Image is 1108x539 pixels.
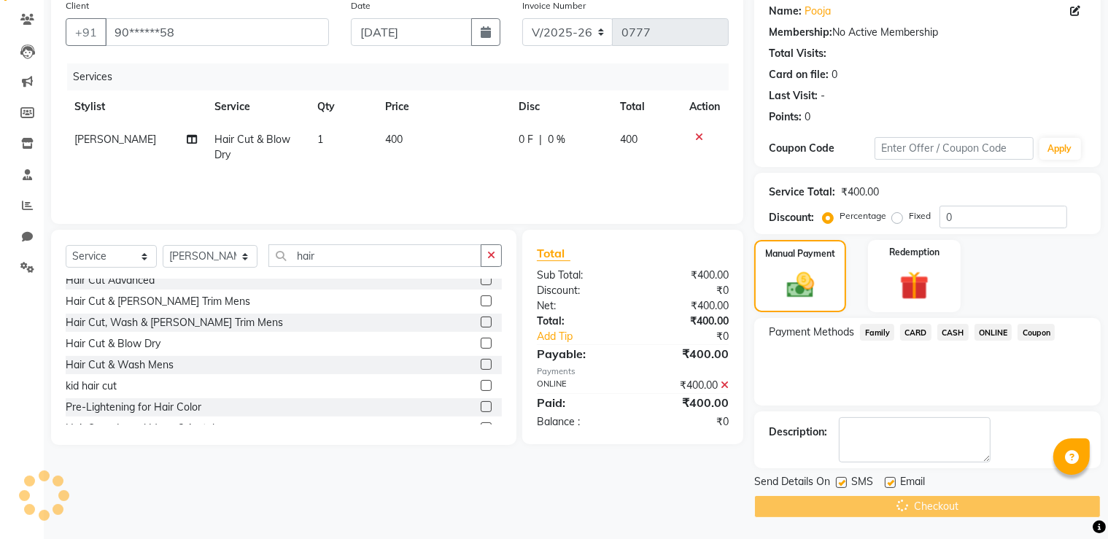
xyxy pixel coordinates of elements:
span: Family [860,324,894,341]
div: Total: [526,314,633,329]
div: Discount: [526,283,633,298]
button: +91 [66,18,106,46]
div: ₹0 [633,283,740,298]
div: No Active Membership [769,25,1086,40]
div: kid hair cut [66,379,117,394]
a: Add Tip [526,329,651,344]
input: Enter Offer / Coupon Code [875,137,1033,160]
div: ₹400.00 [633,378,740,393]
th: Disc [510,90,611,123]
input: Search or Scan [268,244,481,267]
div: Pre-Lightening for Hair Color [66,400,201,415]
div: Hair Cut & Blow Dry [66,336,160,352]
label: Fixed [909,209,931,222]
span: 400 [385,133,403,146]
div: ₹400.00 [633,345,740,362]
div: Membership: [769,25,832,40]
div: Last Visit: [769,88,818,104]
div: Hair Cut, Wash & [PERSON_NAME] Trim Mens [66,315,283,330]
img: _gift.svg [891,268,938,303]
div: 0 [805,109,810,125]
div: ₹400.00 [633,298,740,314]
div: Coupon Code [769,141,875,156]
label: Redemption [889,246,940,259]
th: Service [206,90,309,123]
span: 0 F [519,132,533,147]
input: Search by Name/Mobile/Email/Code [105,18,329,46]
th: Qty [309,90,377,123]
div: Service Total: [769,185,835,200]
span: Send Details On [754,474,830,492]
div: ₹0 [633,414,740,430]
div: Total Visits: [769,46,826,61]
label: Percentage [840,209,886,222]
div: ₹400.00 [633,314,740,329]
span: Payment Methods [769,325,854,340]
div: Balance : [526,414,633,430]
th: Action [681,90,729,123]
div: Points: [769,109,802,125]
div: ₹400.00 [841,185,879,200]
span: 1 [317,133,323,146]
span: ONLINE [975,324,1012,341]
div: Discount: [769,210,814,225]
div: Name: [769,4,802,19]
div: Hair Spa - Loreal Mens Oriental [66,421,214,436]
th: Total [611,90,681,123]
span: [PERSON_NAME] [74,133,156,146]
span: CASH [937,324,969,341]
span: 0 % [548,132,565,147]
span: CARD [900,324,931,341]
span: Hair Cut & Blow Dry [214,133,290,161]
div: Payable: [526,345,633,362]
div: Services [67,63,740,90]
th: Price [376,90,510,123]
button: Apply [1039,138,1081,160]
div: ₹400.00 [633,394,740,411]
span: Total [537,246,570,261]
div: Paid: [526,394,633,411]
div: 0 [832,67,837,82]
div: Hair Cut & [PERSON_NAME] Trim Mens [66,294,250,309]
span: Email [900,474,925,492]
a: Pooja [805,4,831,19]
label: Manual Payment [765,247,835,260]
span: | [539,132,542,147]
div: Hair Cut Advanced [66,273,155,288]
div: Card on file: [769,67,829,82]
span: 400 [620,133,638,146]
div: Payments [537,365,729,378]
img: _cash.svg [778,269,824,301]
div: ₹0 [651,329,740,344]
div: Description: [769,424,827,440]
div: - [821,88,825,104]
div: ONLINE [526,378,633,393]
div: Net: [526,298,633,314]
span: SMS [851,474,873,492]
div: Sub Total: [526,268,633,283]
th: Stylist [66,90,206,123]
div: Hair Cut & Wash Mens [66,357,174,373]
div: ₹400.00 [633,268,740,283]
span: Coupon [1018,324,1055,341]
